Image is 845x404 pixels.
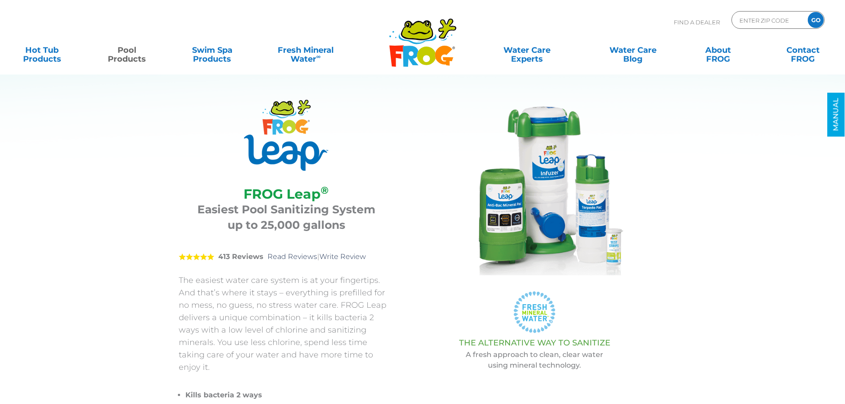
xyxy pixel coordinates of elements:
[473,41,581,59] a: Water CareExperts
[267,252,317,261] a: Read Reviews
[264,41,347,59] a: Fresh MineralWater∞
[185,389,394,401] li: Kills bacteria 2 ways
[179,239,394,274] div: |
[416,349,653,371] p: A fresh approach to clean, clear water using mineral technology.
[674,11,720,33] p: Find A Dealer
[179,253,214,260] span: 5
[321,184,329,196] sup: ®
[316,53,321,60] sup: ∞
[9,41,75,59] a: Hot TubProducts
[827,93,845,137] a: MANUAL
[770,41,836,59] a: ContactFROG
[808,12,824,28] input: GO
[244,100,328,171] img: Product Logo
[319,252,366,261] a: Write Review
[685,41,751,59] a: AboutFROG
[600,41,666,59] a: Water CareBlog
[179,274,394,373] p: The easiest water care system is at your fingertips. And that’s where it stays – everything is pr...
[416,338,653,347] h3: THE ALTERNATIVE WAY TO SANITIZE
[179,41,245,59] a: Swim SpaProducts
[218,252,263,261] strong: 413 Reviews
[190,202,383,233] h3: Easiest Pool Sanitizing System up to 25,000 gallons
[94,41,160,59] a: PoolProducts
[739,14,798,27] input: Zip Code Form
[190,186,383,202] h2: FROG Leap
